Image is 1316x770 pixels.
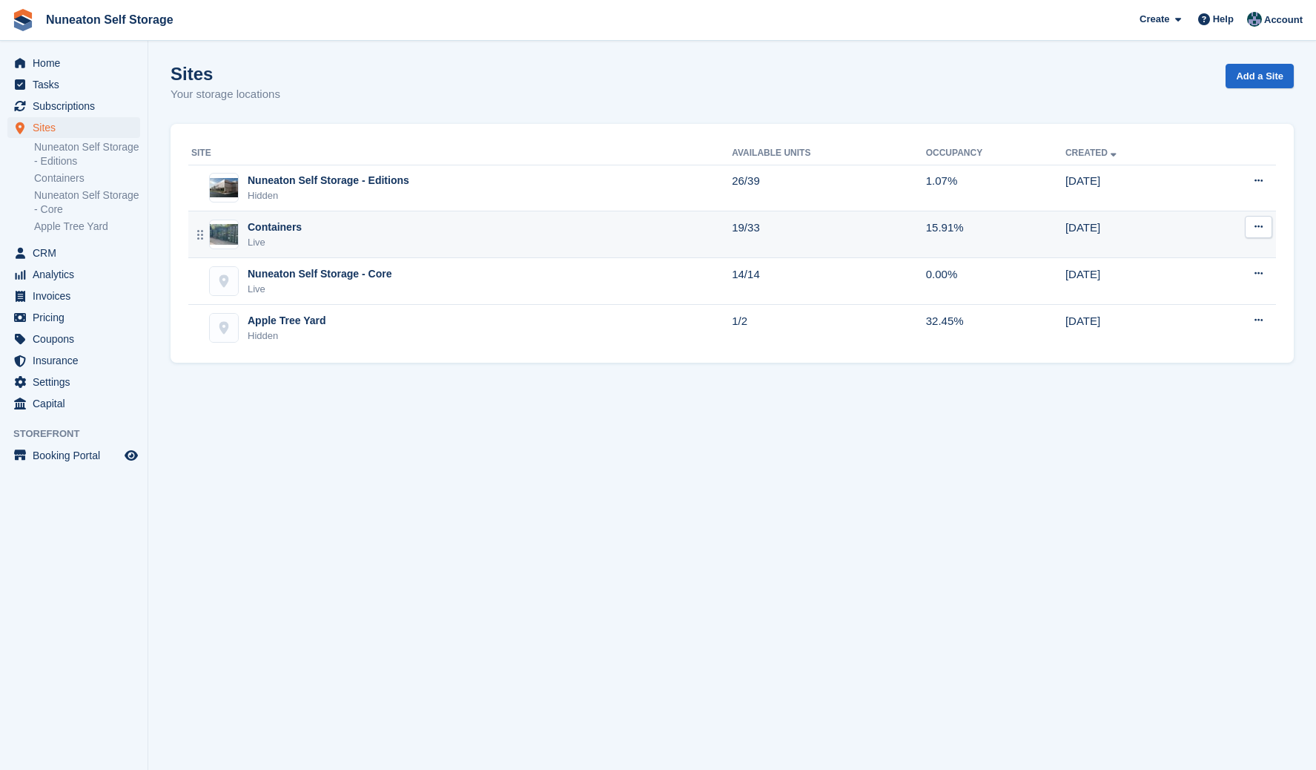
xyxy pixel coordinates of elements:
[210,224,238,246] img: Image of Containers site
[248,329,326,343] div: Hidden
[926,211,1065,258] td: 15.91%
[40,7,179,32] a: Nuneaton Self Storage
[248,235,302,250] div: Live
[1226,64,1294,88] a: Add a Site
[7,372,140,392] a: menu
[33,350,122,371] span: Insurance
[7,96,140,116] a: menu
[7,286,140,306] a: menu
[1140,12,1169,27] span: Create
[7,350,140,371] a: menu
[732,305,926,351] td: 1/2
[1264,13,1303,27] span: Account
[7,307,140,328] a: menu
[33,96,122,116] span: Subscriptions
[926,258,1065,305] td: 0.00%
[7,445,140,466] a: menu
[926,305,1065,351] td: 32.45%
[248,220,302,235] div: Containers
[34,140,140,168] a: Nuneaton Self Storage - Editions
[7,393,140,414] a: menu
[210,267,238,295] img: Nuneaton Self Storage - Core site image placeholder
[122,447,140,464] a: Preview store
[34,220,140,234] a: Apple Tree Yard
[33,264,122,285] span: Analytics
[1065,258,1199,305] td: [DATE]
[248,266,391,282] div: Nuneaton Self Storage - Core
[7,329,140,349] a: menu
[7,53,140,73] a: menu
[7,117,140,138] a: menu
[248,282,391,297] div: Live
[248,173,409,188] div: Nuneaton Self Storage - Editions
[1065,211,1199,258] td: [DATE]
[13,427,148,441] span: Storefront
[1065,305,1199,351] td: [DATE]
[248,313,326,329] div: Apple Tree Yard
[33,329,122,349] span: Coupons
[1247,12,1262,27] img: Rich Palmer
[1065,148,1120,158] a: Created
[732,165,926,211] td: 26/39
[732,142,926,165] th: Available Units
[33,53,122,73] span: Home
[33,372,122,392] span: Settings
[1065,165,1199,211] td: [DATE]
[33,243,122,263] span: CRM
[12,9,34,31] img: stora-icon-8386f47178a22dfd0bd8f6a31ec36ba5ce8667c1dd55bd0f319d3a0aa187defe.svg
[171,86,280,103] p: Your storage locations
[926,142,1065,165] th: Occupancy
[171,64,280,84] h1: Sites
[33,307,122,328] span: Pricing
[732,211,926,258] td: 19/33
[210,314,238,342] img: Apple Tree Yard site image placeholder
[1213,12,1234,27] span: Help
[7,264,140,285] a: menu
[7,74,140,95] a: menu
[33,393,122,414] span: Capital
[33,74,122,95] span: Tasks
[34,171,140,185] a: Containers
[926,165,1065,211] td: 1.07%
[34,188,140,217] a: Nuneaton Self Storage - Core
[33,117,122,138] span: Sites
[33,286,122,306] span: Invoices
[188,142,732,165] th: Site
[7,243,140,263] a: menu
[210,178,238,197] img: Image of Nuneaton Self Storage - Editions site
[248,188,409,203] div: Hidden
[33,445,122,466] span: Booking Portal
[732,258,926,305] td: 14/14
